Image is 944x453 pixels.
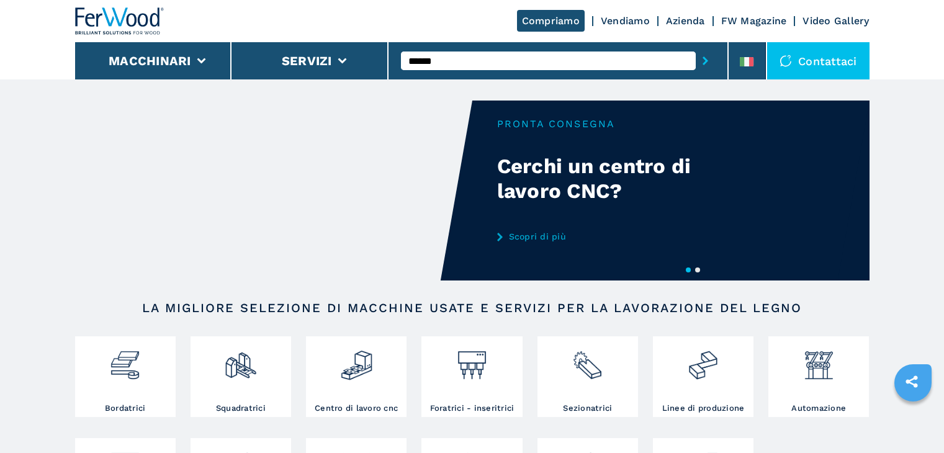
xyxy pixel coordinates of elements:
[537,336,638,417] a: Sezionatrici
[109,53,191,68] button: Macchinari
[75,101,472,280] video: Your browser does not support the video tag.
[75,336,176,417] a: Bordatrici
[686,339,719,382] img: linee_di_produzione_2.png
[802,339,835,382] img: automazione.png
[666,15,705,27] a: Azienda
[601,15,650,27] a: Vendiamo
[721,15,787,27] a: FW Magazine
[517,10,585,32] a: Compriamo
[767,42,870,79] div: Contattaci
[421,336,522,417] a: Foratrici - inseritrici
[802,15,869,27] a: Video Gallery
[75,7,164,35] img: Ferwood
[686,267,691,272] button: 1
[768,336,869,417] a: Automazione
[115,300,830,315] h2: LA MIGLIORE SELEZIONE DI MACCHINE USATE E SERVIZI PER LA LAVORAZIONE DEL LEGNO
[306,336,407,417] a: Centro di lavoro cnc
[563,403,612,414] h3: Sezionatrici
[571,339,604,382] img: sezionatrici_2.png
[896,366,927,397] a: sharethis
[340,339,373,382] img: centro_di_lavoro_cnc_2.png
[695,267,700,272] button: 2
[224,339,257,382] img: squadratrici_2.png
[653,336,753,417] a: Linee di produzione
[791,403,846,414] h3: Automazione
[315,403,398,414] h3: Centro di lavoro cnc
[105,403,146,414] h3: Bordatrici
[191,336,291,417] a: Squadratrici
[497,231,740,241] a: Scopri di più
[662,403,745,414] h3: Linee di produzione
[282,53,332,68] button: Servizi
[216,403,266,414] h3: Squadratrici
[780,55,792,67] img: Contattaci
[430,403,515,414] h3: Foratrici - inseritrici
[696,47,715,75] button: submit-button
[109,339,142,382] img: bordatrici_1.png
[456,339,488,382] img: foratrici_inseritrici_2.png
